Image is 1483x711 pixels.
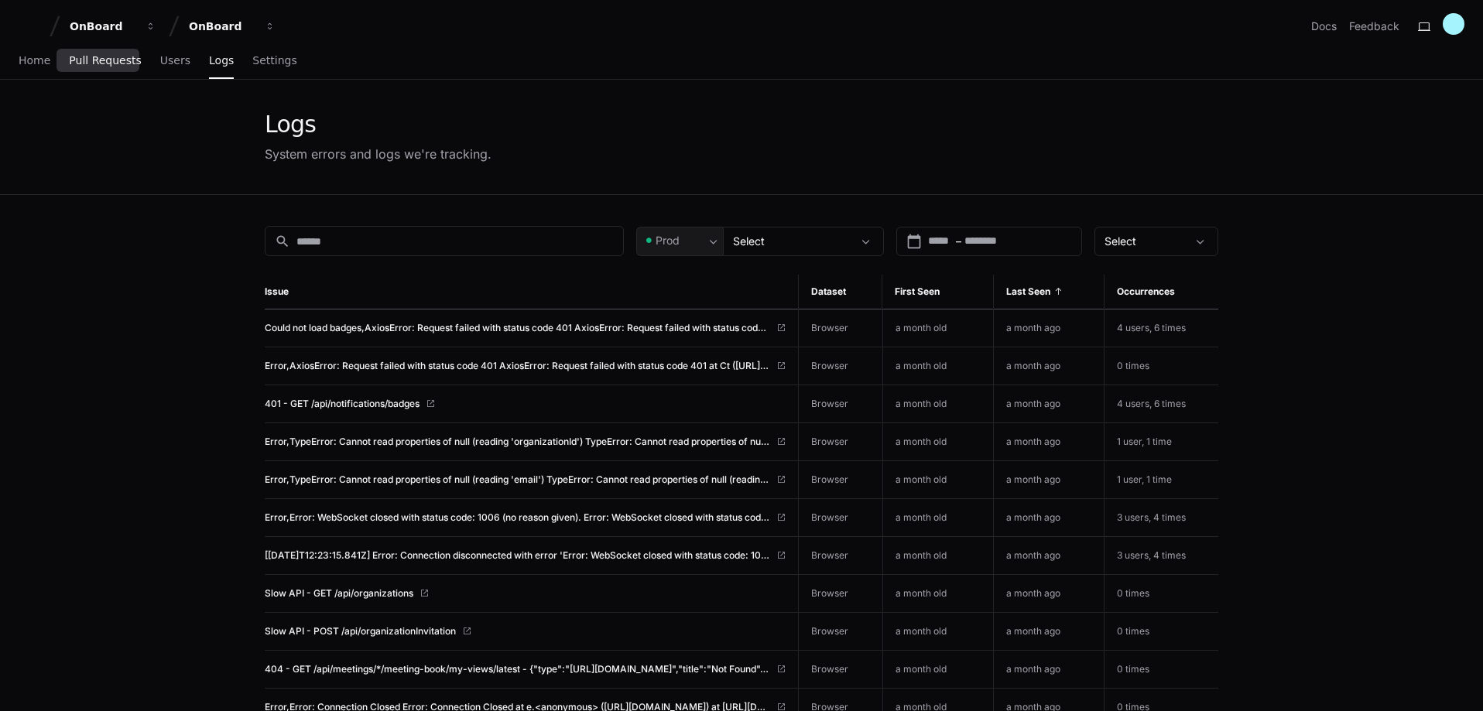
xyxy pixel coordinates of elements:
span: Error,AxiosError: Request failed with status code 401 AxiosError: Request failed with status code... [265,360,770,372]
span: 3 users, 4 times [1117,511,1186,523]
span: Select [1105,234,1136,248]
span: 4 users, 6 times [1117,322,1186,333]
span: 1 user, 1 time [1117,436,1172,447]
a: Home [19,43,50,79]
td: a month old [882,537,994,574]
td: Browser [798,537,882,575]
a: 404 - GET /api/meetings/*/meeting-book/my-views/latest - {"type":"[URL][DOMAIN_NAME]","title":"No... [265,663,786,675]
span: 0 times [1117,625,1149,637]
th: Issue [265,275,798,309]
td: Browser [798,499,882,537]
td: a month old [882,423,994,460]
span: – [956,234,961,249]
td: a month old [882,347,994,385]
span: Could not load badges,AxiosError: Request failed with status code 401 AxiosError: Request failed ... [265,322,770,334]
span: 0 times [1117,663,1149,675]
a: Logs [209,43,234,79]
td: a month ago [994,499,1105,537]
a: Error,TypeError: Cannot read properties of null (reading 'email') TypeError: Cannot read properti... [265,473,786,486]
span: Slow API - POST /api/organizationInvitation [265,625,456,638]
a: Docs [1311,19,1337,34]
span: Logs [209,56,234,65]
a: Slow API - GET /api/organizations [265,587,786,600]
button: OnBoard [183,12,282,40]
span: 1 user, 1 time [1117,473,1172,485]
td: Browser [798,309,882,347]
span: Select [733,234,765,248]
td: a month old [882,575,994,612]
td: a month old [882,385,994,422]
span: Home [19,56,50,65]
td: Browser [798,461,882,499]
td: a month ago [994,575,1105,613]
a: Could not load badges,AxiosError: Request failed with status code 401 AxiosError: Request failed ... [265,322,786,334]
td: Browser [798,613,882,651]
td: a month old [882,309,994,347]
button: OnBoard [63,12,163,40]
span: Error,TypeError: Cannot read properties of null (reading 'organizationId') TypeError: Cannot read... [265,436,770,448]
span: Error,Error: WebSocket closed with status code: 1006 (no reason given). Error: WebSocket closed w... [265,511,770,524]
span: Users [160,56,190,65]
span: Error,TypeError: Cannot read properties of null (reading 'email') TypeError: Cannot read properti... [265,473,770,486]
span: Pull Requests [69,56,141,65]
td: a month ago [994,423,1105,461]
th: Occurrences [1105,275,1218,309]
div: OnBoard [70,19,136,34]
td: Browser [798,385,882,423]
span: 0 times [1117,360,1149,371]
span: Slow API - GET /api/organizations [265,587,413,600]
td: a month old [882,461,994,498]
td: Browser [798,423,882,461]
td: Browser [798,575,882,613]
span: Last Seen [1006,285,1050,298]
a: Pull Requests [69,43,141,79]
a: Users [160,43,190,79]
a: Error,Error: WebSocket closed with status code: 1006 (no reason given). Error: WebSocket closed w... [265,511,786,524]
button: Open calendar [906,234,922,249]
td: a month old [882,499,994,536]
td: a month old [882,613,994,650]
span: [[DATE]T12:23:15.841Z] Error: Connection disconnected with error 'Error: WebSocket closed with st... [265,549,770,562]
button: Feedback [1349,19,1399,34]
th: Dataset [798,275,882,309]
a: Slow API - POST /api/organizationInvitation [265,625,786,638]
td: Browser [798,347,882,385]
span: Settings [252,56,296,65]
a: Error,AxiosError: Request failed with status code 401 AxiosError: Request failed with status code... [265,360,786,372]
td: a month ago [994,309,1105,347]
mat-icon: search [275,234,290,249]
a: 401 - GET /api/notifications/badges [265,398,786,410]
span: Prod [656,233,680,248]
td: a month ago [994,537,1105,575]
td: a month ago [994,347,1105,385]
a: Settings [252,43,296,79]
span: 0 times [1117,587,1149,599]
span: 401 - GET /api/notifications/badges [265,398,420,410]
td: a month ago [994,385,1105,423]
td: a month old [882,651,994,688]
td: a month ago [994,461,1105,499]
div: Logs [265,111,491,138]
a: Error,TypeError: Cannot read properties of null (reading 'organizationId') TypeError: Cannot read... [265,436,786,448]
span: First Seen [895,285,940,298]
td: a month ago [994,651,1105,689]
div: System errors and logs we're tracking. [265,145,491,163]
div: OnBoard [189,19,255,34]
td: a month ago [994,613,1105,651]
span: 3 users, 4 times [1117,549,1186,561]
span: 404 - GET /api/meetings/*/meeting-book/my-views/latest - {"type":"[URL][DOMAIN_NAME]","title":"No... [265,663,770,675]
span: 4 users, 6 times [1117,398,1186,409]
mat-icon: calendar_today [906,234,922,249]
a: [[DATE]T12:23:15.841Z] Error: Connection disconnected with error 'Error: WebSocket closed with st... [265,549,786,562]
td: Browser [798,651,882,689]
